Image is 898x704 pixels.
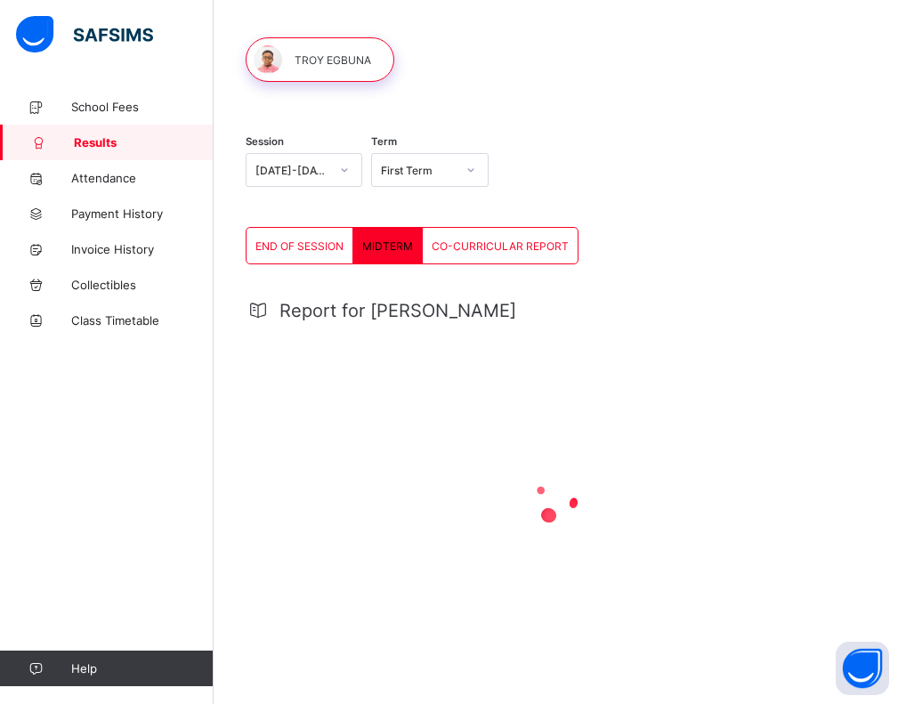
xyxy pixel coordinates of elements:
[71,661,213,676] span: Help
[71,100,214,114] span: School Fees
[16,16,153,53] img: safsims
[279,300,516,321] span: Report for [PERSON_NAME]
[381,164,455,177] div: First Term
[74,135,214,150] span: Results
[71,313,214,328] span: Class Timetable
[362,239,413,253] span: MIDTERM
[246,135,284,148] span: Session
[432,239,569,253] span: CO-CURRICULAR REPORT
[255,164,329,177] div: [DATE]-[DATE]
[71,278,214,292] span: Collectibles
[71,171,214,185] span: Attendance
[255,239,344,253] span: END OF SESSION
[371,135,397,148] span: Term
[71,206,214,221] span: Payment History
[71,242,214,256] span: Invoice History
[836,642,889,695] button: Open asap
